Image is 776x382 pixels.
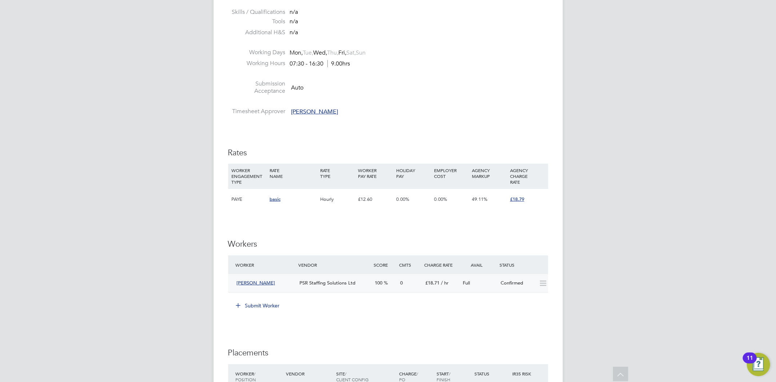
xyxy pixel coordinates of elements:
span: / hr [441,280,449,286]
div: Vendor [297,258,372,271]
span: Wed, [314,49,327,56]
span: 100 [375,280,383,286]
div: Vendor [284,367,334,380]
span: Thu, [327,49,339,56]
h3: Workers [228,239,548,250]
label: Submission Acceptance [228,80,286,95]
span: PSR Staffing Solutions Ltd [299,280,355,286]
div: Worker [234,258,297,271]
span: n/a [290,29,298,36]
div: 07:30 - 16:30 [290,60,350,68]
span: Full [463,280,470,286]
h3: Placements [228,348,548,358]
button: Open Resource Center, 11 new notifications [747,353,770,376]
div: PAYE [230,189,268,210]
span: Mon, [290,49,303,56]
span: n/a [290,18,298,25]
span: [PERSON_NAME] [291,108,338,115]
span: Tue, [303,49,314,56]
div: RATE TYPE [318,164,356,183]
label: Additional H&S [228,29,286,36]
span: £18.79 [510,196,524,202]
div: Cmts [397,258,422,271]
span: 0 [400,280,403,286]
div: WORKER PAY RATE [356,164,394,183]
span: Fri, [339,49,347,56]
span: 9.00hrs [327,60,350,67]
div: Status [498,258,548,271]
div: £12.60 [356,189,394,210]
label: Tools [228,18,286,25]
span: £18.71 [425,280,439,286]
span: 0.00% [396,196,409,202]
span: basic [270,196,280,202]
div: Score [372,258,397,271]
div: WORKER ENGAGEMENT TYPE [230,164,268,188]
div: EMPLOYER COST [432,164,470,183]
div: AGENCY MARKUP [470,164,508,183]
label: Skills / Qualifications [228,8,286,16]
label: Timesheet Approver [228,108,286,115]
span: [PERSON_NAME] [237,280,275,286]
div: AGENCY CHARGE RATE [508,164,546,188]
button: Submit Worker [231,300,286,311]
div: HOLIDAY PAY [394,164,432,183]
span: 0.00% [434,196,447,202]
label: Working Days [228,49,286,56]
div: Charge Rate [422,258,460,271]
div: IR35 Risk [510,367,536,380]
span: 49.11% [472,196,488,202]
span: Sat, [347,49,356,56]
div: 11 [747,358,753,367]
div: Hourly [318,189,356,210]
div: Confirmed [498,277,536,289]
h3: Rates [228,148,548,158]
div: RATE NAME [268,164,318,183]
div: Avail [460,258,498,271]
span: Auto [291,84,304,91]
label: Working Hours [228,60,286,67]
div: Status [473,367,510,380]
span: n/a [290,8,298,16]
span: Sun [356,49,366,56]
